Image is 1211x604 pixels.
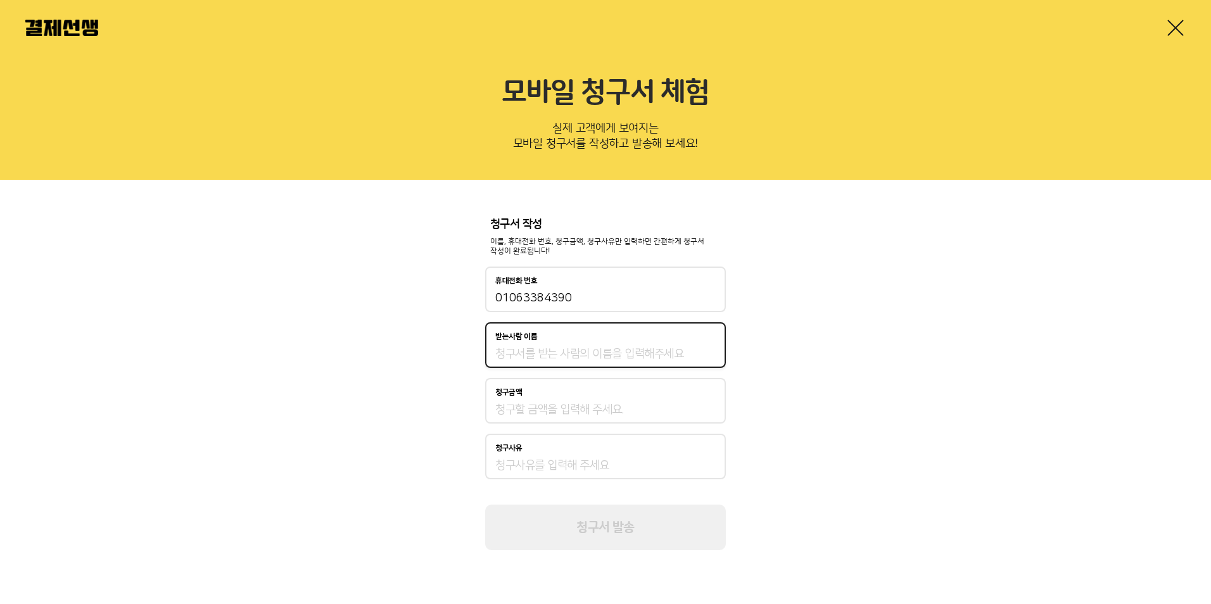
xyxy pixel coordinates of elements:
p: 휴대전화 번호 [495,277,538,286]
input: 받는사람 이름 [495,346,716,362]
p: 실제 고객에게 보여지는 모바일 청구서를 작성하고 발송해 보세요! [25,118,1186,160]
button: 청구서 발송 [485,505,726,550]
h2: 모바일 청구서 체험 [25,76,1186,110]
img: 결제선생 [25,20,98,36]
p: 이름, 휴대전화 번호, 청구금액, 청구사유만 입력하면 간편하게 청구서 작성이 완료됩니다! [490,237,721,257]
input: 휴대전화 번호 [495,291,716,306]
p: 받는사람 이름 [495,332,538,341]
p: 청구서 작성 [490,218,721,232]
p: 청구금액 [495,388,523,397]
input: 청구사유 [495,458,716,473]
p: 청구사유 [495,444,523,453]
input: 청구금액 [495,402,716,417]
